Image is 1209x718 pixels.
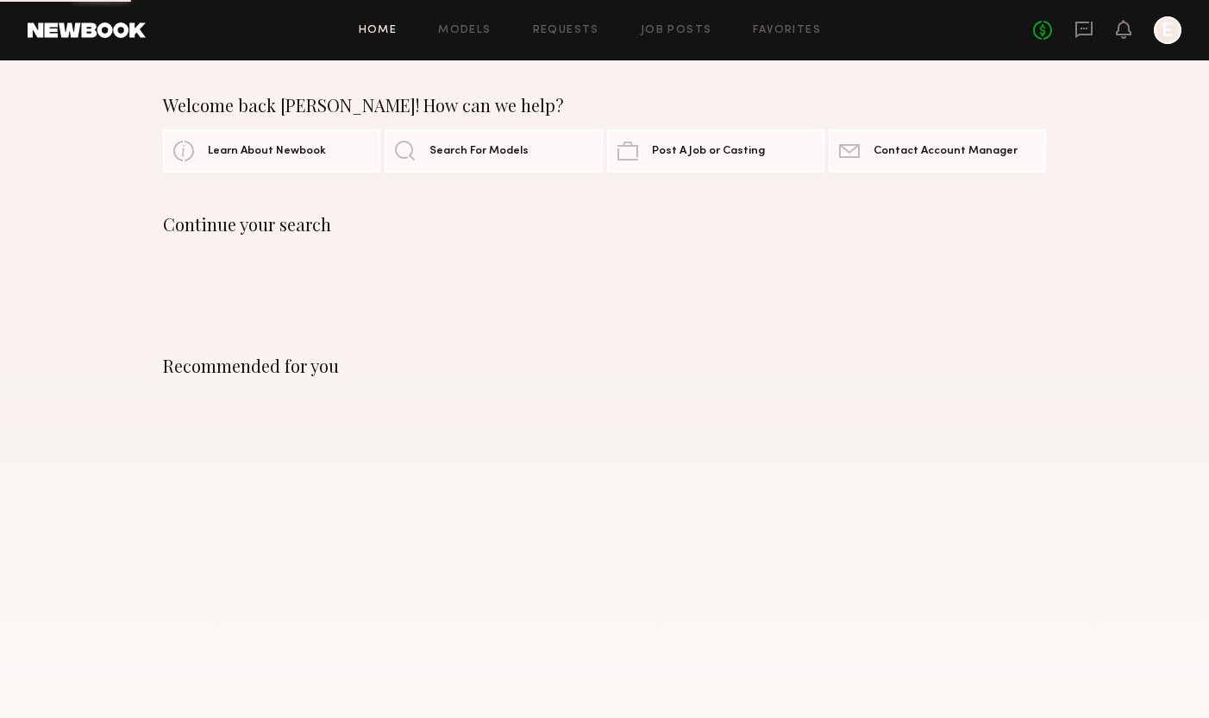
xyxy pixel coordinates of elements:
[874,146,1018,157] span: Contact Account Manager
[438,25,491,36] a: Models
[163,214,1046,235] div: Continue your search
[208,146,326,157] span: Learn About Newbook
[163,95,1046,116] div: Welcome back [PERSON_NAME]! How can we help?
[829,129,1046,173] a: Contact Account Manager
[753,25,821,36] a: Favorites
[163,129,380,173] a: Learn About Newbook
[1154,16,1181,44] a: E
[385,129,602,173] a: Search For Models
[429,146,529,157] span: Search For Models
[607,129,824,173] a: Post A Job or Casting
[533,25,599,36] a: Requests
[641,25,712,36] a: Job Posts
[652,146,765,157] span: Post A Job or Casting
[359,25,398,36] a: Home
[163,356,1046,376] div: Recommended for you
